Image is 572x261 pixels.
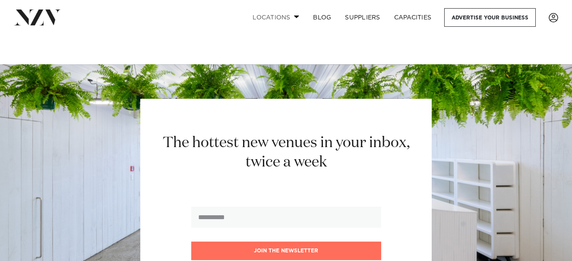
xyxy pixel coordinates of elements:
[444,8,536,27] a: Advertise your business
[191,242,381,260] button: Join the newsletter
[246,8,306,27] a: Locations
[387,8,439,27] a: Capacities
[306,8,338,27] a: BLOG
[338,8,387,27] a: SUPPLIERS
[152,133,420,172] h2: The hottest new venues in your inbox, twice a week
[14,9,61,25] img: nzv-logo.png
